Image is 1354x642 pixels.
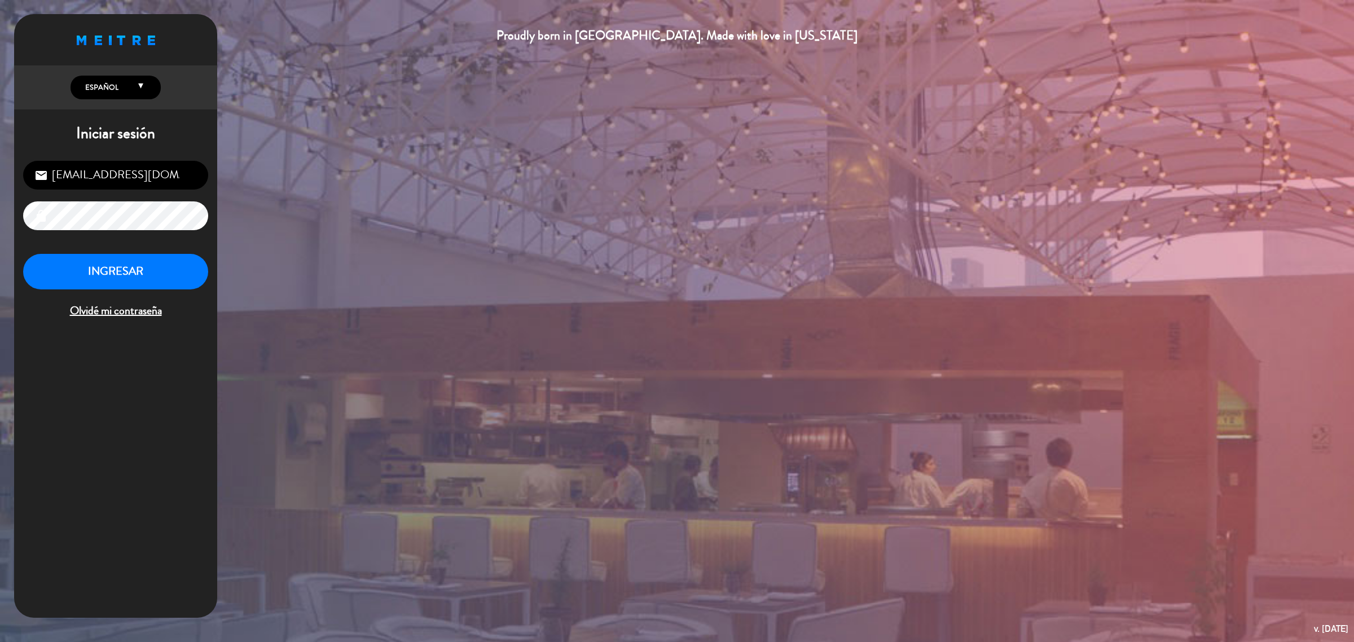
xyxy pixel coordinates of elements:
i: lock [34,209,48,223]
span: Español [82,82,118,93]
input: Correo Electrónico [23,161,208,190]
div: v. [DATE] [1314,621,1348,636]
span: Olvidé mi contraseña [23,302,208,320]
i: email [34,169,48,182]
h1: Iniciar sesión [14,124,217,143]
button: INGRESAR [23,254,208,289]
